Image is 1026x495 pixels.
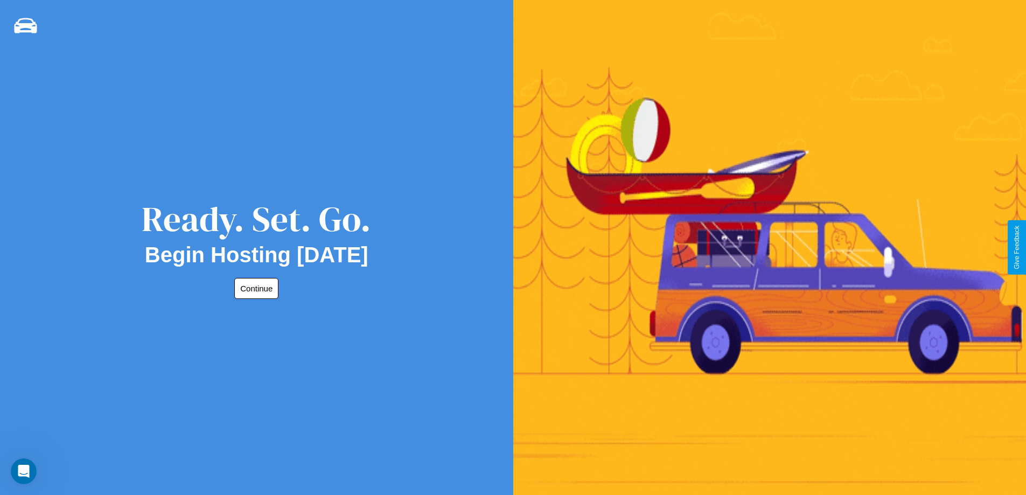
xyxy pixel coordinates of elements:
[142,195,371,243] div: Ready. Set. Go.
[145,243,368,267] h2: Begin Hosting [DATE]
[1013,226,1021,269] div: Give Feedback
[234,278,278,299] button: Continue
[11,458,37,484] iframe: Intercom live chat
